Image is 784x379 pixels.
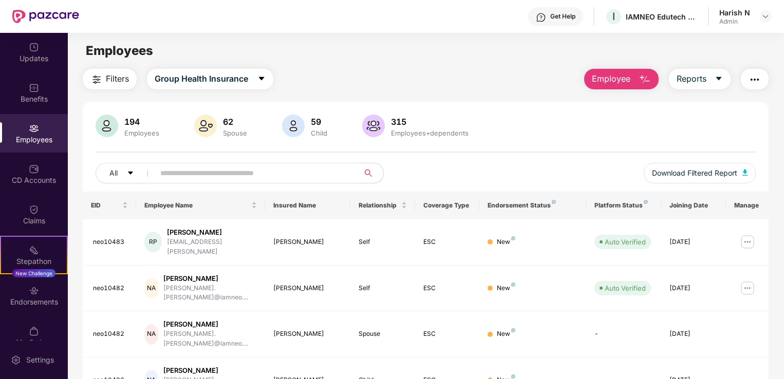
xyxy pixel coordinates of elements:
div: IAMNEO Edutech Private Limited [626,12,698,22]
img: svg+xml;base64,PHN2ZyB4bWxucz0iaHR0cDovL3d3dy53My5vcmcvMjAwMC9zdmciIHdpZHRoPSI4IiBoZWlnaHQ9IjgiIH... [511,374,515,378]
th: Coverage Type [415,192,479,219]
div: [DATE] [669,237,717,247]
div: neo10482 [93,329,128,339]
div: 62 [221,117,249,127]
div: Endorsement Status [488,201,578,210]
button: Download Filtered Report [644,163,756,183]
span: search [358,169,378,177]
div: Spouse [359,329,406,339]
div: [PERSON_NAME] [273,283,343,293]
img: svg+xml;base64,PHN2ZyBpZD0iRHJvcGRvd24tMzJ4MzIiIHhtbG5zPSJodHRwOi8vd3d3LnczLm9yZy8yMDAwL3N2ZyIgd2... [761,12,770,21]
img: svg+xml;base64,PHN2ZyB4bWxucz0iaHR0cDovL3d3dy53My5vcmcvMjAwMC9zdmciIHdpZHRoPSIyMSIgaGVpZ2h0PSIyMC... [29,245,39,255]
img: svg+xml;base64,PHN2ZyB4bWxucz0iaHR0cDovL3d3dy53My5vcmcvMjAwMC9zdmciIHhtbG5zOnhsaW5rPSJodHRwOi8vd3... [362,115,385,137]
img: svg+xml;base64,PHN2ZyBpZD0iQ2xhaW0iIHhtbG5zPSJodHRwOi8vd3d3LnczLm9yZy8yMDAwL3N2ZyIgd2lkdGg9IjIwIi... [29,204,39,215]
span: Filters [106,72,129,85]
div: ESC [423,237,471,247]
div: Child [309,129,329,137]
img: svg+xml;base64,PHN2ZyBpZD0iQmVuZWZpdHMiIHhtbG5zPSJodHRwOi8vd3d3LnczLm9yZy8yMDAwL3N2ZyIgd2lkdGg9Ij... [29,83,39,93]
div: Employees+dependents [389,129,471,137]
img: manageButton [739,280,756,296]
div: [PERSON_NAME] [163,319,256,329]
div: ESC [423,329,471,339]
div: RP [144,232,162,252]
div: [PERSON_NAME] [273,329,343,339]
div: NA [144,278,158,298]
div: Settings [23,355,57,365]
div: neo10483 [93,237,128,247]
span: I [612,10,615,23]
div: Employees [122,129,161,137]
span: caret-down [127,169,134,178]
img: svg+xml;base64,PHN2ZyBpZD0iRW1wbG95ZWVzIiB4bWxucz0iaHR0cDovL3d3dy53My5vcmcvMjAwMC9zdmciIHdpZHRoPS... [29,123,39,134]
div: [PERSON_NAME] [163,366,256,375]
img: svg+xml;base64,PHN2ZyBpZD0iQ0RfQWNjb3VudHMiIGRhdGEtbmFtZT0iQ0QgQWNjb3VudHMiIHhtbG5zPSJodHRwOi8vd3... [29,164,39,174]
img: svg+xml;base64,PHN2ZyB4bWxucz0iaHR0cDovL3d3dy53My5vcmcvMjAwMC9zdmciIHdpZHRoPSIyNCIgaGVpZ2h0PSIyNC... [90,73,103,86]
button: Employee [584,69,659,89]
button: Allcaret-down [96,163,158,183]
img: svg+xml;base64,PHN2ZyB4bWxucz0iaHR0cDovL3d3dy53My5vcmcvMjAwMC9zdmciIHdpZHRoPSI4IiBoZWlnaHQ9IjgiIH... [511,236,515,240]
div: New [497,237,515,247]
div: [PERSON_NAME] [163,274,256,283]
img: svg+xml;base64,PHN2ZyBpZD0iU2V0dGluZy0yMHgyMCIgeG1sbnM9Imh0dHA6Ly93d3cudzMub3JnLzIwMDAvc3ZnIiB3aW... [11,355,21,365]
img: svg+xml;base64,PHN2ZyBpZD0iSGVscC0zMngzMiIgeG1sbnM9Imh0dHA6Ly93d3cudzMub3JnLzIwMDAvc3ZnIiB3aWR0aD... [536,12,546,23]
div: NA [144,324,158,345]
div: Admin [719,17,750,26]
button: Reportscaret-down [669,69,731,89]
img: svg+xml;base64,PHN2ZyB4bWxucz0iaHR0cDovL3d3dy53My5vcmcvMjAwMC9zdmciIHhtbG5zOnhsaW5rPSJodHRwOi8vd3... [282,115,305,137]
div: ESC [423,283,471,293]
img: svg+xml;base64,PHN2ZyB4bWxucz0iaHR0cDovL3d3dy53My5vcmcvMjAwMC9zdmciIHdpZHRoPSI4IiBoZWlnaHQ9IjgiIH... [511,282,515,287]
th: Employee Name [136,192,265,219]
div: Harish N [719,8,750,17]
div: Platform Status [594,201,653,210]
div: [PERSON_NAME] [167,228,257,237]
img: New Pazcare Logo [12,10,79,23]
div: Auto Verified [605,237,646,247]
div: Auto Verified [605,283,646,293]
div: [PERSON_NAME].[PERSON_NAME]@iamneo.... [163,283,256,303]
div: [EMAIL_ADDRESS][PERSON_NAME] [167,237,257,257]
div: New [497,283,515,293]
th: Manage [726,192,769,219]
img: svg+xml;base64,PHN2ZyB4bWxucz0iaHR0cDovL3d3dy53My5vcmcvMjAwMC9zdmciIHhtbG5zOnhsaW5rPSJodHRwOi8vd3... [96,115,118,137]
div: New [497,329,515,339]
button: Group Health Insurancecaret-down [147,69,273,89]
img: svg+xml;base64,PHN2ZyBpZD0iRW5kb3JzZW1lbnRzIiB4bWxucz0iaHR0cDovL3d3dy53My5vcmcvMjAwMC9zdmciIHdpZH... [29,286,39,296]
span: Employees [86,43,153,58]
div: [DATE] [669,329,717,339]
div: [PERSON_NAME].[PERSON_NAME]@iamneo.... [163,329,256,349]
div: Self [359,237,406,247]
img: svg+xml;base64,PHN2ZyBpZD0iVXBkYXRlZCIgeG1sbnM9Imh0dHA6Ly93d3cudzMub3JnLzIwMDAvc3ZnIiB3aWR0aD0iMj... [29,42,39,52]
img: svg+xml;base64,PHN2ZyB4bWxucz0iaHR0cDovL3d3dy53My5vcmcvMjAwMC9zdmciIHdpZHRoPSI4IiBoZWlnaHQ9IjgiIH... [511,328,515,332]
span: Download Filtered Report [652,167,737,179]
th: Relationship [350,192,415,219]
div: [PERSON_NAME] [273,237,343,247]
img: svg+xml;base64,PHN2ZyB4bWxucz0iaHR0cDovL3d3dy53My5vcmcvMjAwMC9zdmciIHdpZHRoPSI4IiBoZWlnaHQ9IjgiIH... [552,200,556,204]
img: manageButton [739,234,756,250]
span: All [109,167,118,179]
span: Employee Name [144,201,249,210]
div: 59 [309,117,329,127]
span: Employee [592,72,630,85]
span: caret-down [257,74,266,84]
span: caret-down [715,74,723,84]
img: svg+xml;base64,PHN2ZyB4bWxucz0iaHR0cDovL3d3dy53My5vcmcvMjAwMC9zdmciIHdpZHRoPSI4IiBoZWlnaHQ9IjgiIH... [644,200,648,204]
div: neo10482 [93,283,128,293]
th: Insured Name [265,192,351,219]
span: Reports [677,72,706,85]
div: Get Help [550,12,575,21]
div: Self [359,283,406,293]
td: - [586,311,661,357]
div: 315 [389,117,471,127]
img: svg+xml;base64,PHN2ZyBpZD0iTXlfT3JkZXJzIiBkYXRhLW5hbWU9Ik15IE9yZGVycyIgeG1sbnM9Imh0dHA6Ly93d3cudz... [29,326,39,336]
span: Relationship [359,201,399,210]
img: svg+xml;base64,PHN2ZyB4bWxucz0iaHR0cDovL3d3dy53My5vcmcvMjAwMC9zdmciIHhtbG5zOnhsaW5rPSJodHRwOi8vd3... [194,115,217,137]
img: svg+xml;base64,PHN2ZyB4bWxucz0iaHR0cDovL3d3dy53My5vcmcvMjAwMC9zdmciIHdpZHRoPSIyNCIgaGVpZ2h0PSIyNC... [749,73,761,86]
th: EID [83,192,136,219]
img: svg+xml;base64,PHN2ZyB4bWxucz0iaHR0cDovL3d3dy53My5vcmcvMjAwMC9zdmciIHhtbG5zOnhsaW5rPSJodHRwOi8vd3... [639,73,651,86]
div: Spouse [221,129,249,137]
img: svg+xml;base64,PHN2ZyB4bWxucz0iaHR0cDovL3d3dy53My5vcmcvMjAwMC9zdmciIHhtbG5zOnhsaW5rPSJodHRwOi8vd3... [742,169,748,176]
button: Filters [83,69,137,89]
div: New Challenge [12,269,55,277]
div: [DATE] [669,283,717,293]
span: Group Health Insurance [155,72,248,85]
